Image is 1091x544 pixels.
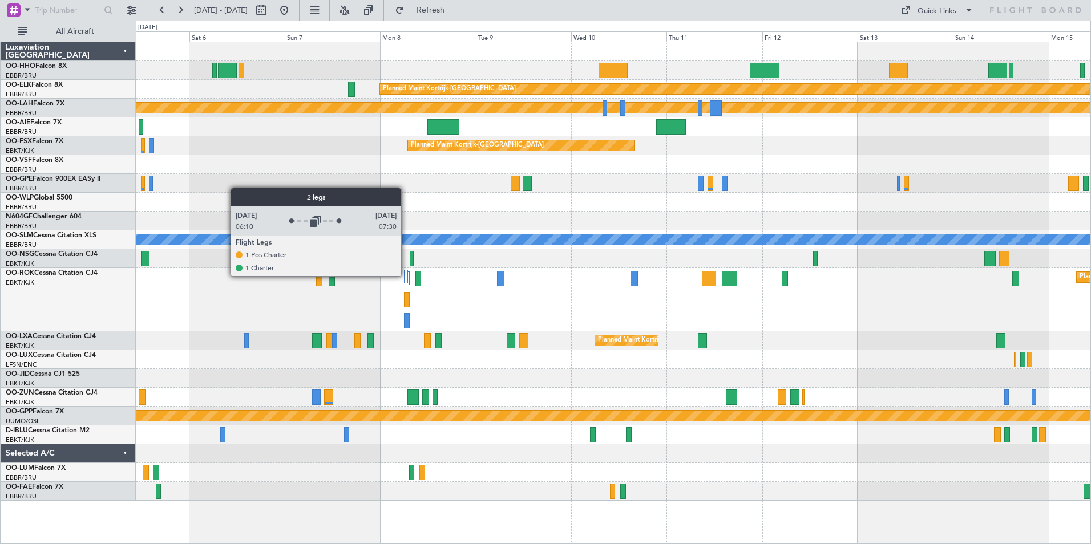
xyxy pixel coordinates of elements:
a: OO-WLPGlobal 5500 [6,194,72,201]
span: All Aircraft [30,27,120,35]
a: EBBR/BRU [6,128,37,136]
span: OO-SLM [6,232,33,239]
a: EBBR/BRU [6,165,37,174]
div: Sun 7 [285,31,380,42]
a: EBBR/BRU [6,203,37,212]
a: OO-GPEFalcon 900EX EASy II [6,176,100,182]
button: All Aircraft [13,22,124,40]
span: OO-LUM [6,465,34,472]
a: OO-FSXFalcon 7X [6,138,63,145]
input: Trip Number [35,2,100,19]
a: EBBR/BRU [6,473,37,482]
span: OO-FAE [6,484,32,490]
span: OO-GPE [6,176,33,182]
span: OO-HHO [6,63,35,70]
a: OO-NSGCessna Citation CJ4 [6,251,98,258]
a: EBBR/BRU [6,109,37,117]
a: EBKT/KJK [6,379,34,388]
span: OO-GPP [6,408,33,415]
a: LFSN/ENC [6,360,37,369]
div: Fri 12 [762,31,858,42]
div: Mon 8 [380,31,475,42]
span: OO-ROK [6,270,34,277]
span: OO-LUX [6,352,33,359]
a: N604GFChallenger 604 [6,213,82,220]
a: EBBR/BRU [6,492,37,501]
a: OO-LAHFalcon 7X [6,100,64,107]
a: OO-GPPFalcon 7X [6,408,64,415]
a: OO-JIDCessna CJ1 525 [6,371,80,377]
div: Sun 14 [953,31,1048,42]
div: Sat 6 [189,31,285,42]
a: OO-SLMCessna Citation XLS [6,232,96,239]
a: EBKT/KJK [6,278,34,287]
a: EBKT/KJK [6,436,34,444]
a: EBBR/BRU [6,71,37,80]
span: OO-NSG [6,251,34,258]
a: OO-VSFFalcon 8X [6,157,63,164]
div: Tue 9 [476,31,571,42]
a: UUMO/OSF [6,417,40,425]
span: OO-ZUN [6,389,34,396]
span: Refresh [407,6,455,14]
div: Quick Links [918,6,956,17]
a: OO-LUXCessna Citation CJ4 [6,352,96,359]
button: Refresh [390,1,458,19]
div: Planned Maint Kortrijk-[GEOGRAPHIC_DATA] [598,332,731,349]
a: EBKT/KJK [6,342,34,350]
a: EBKT/KJK [6,147,34,155]
a: OO-FAEFalcon 7X [6,484,63,490]
a: OO-HHOFalcon 8X [6,63,67,70]
div: Sat 13 [858,31,953,42]
div: [DATE] [138,23,157,33]
span: OO-LAH [6,100,33,107]
a: EBKT/KJK [6,259,34,268]
span: D-IBLU [6,427,28,434]
a: OO-LXACessna Citation CJ4 [6,333,96,340]
a: OO-ROKCessna Citation CJ4 [6,270,98,277]
span: OO-WLP [6,194,34,201]
a: OO-AIEFalcon 7X [6,119,62,126]
span: OO-JID [6,371,30,377]
span: OO-FSX [6,138,32,145]
a: EBKT/KJK [6,398,34,407]
div: Planned Maint Kortrijk-[GEOGRAPHIC_DATA] [383,80,516,98]
a: EBBR/BRU [6,184,37,193]
a: OO-ZUNCessna Citation CJ4 [6,389,98,396]
span: OO-LXA [6,333,33,340]
div: Fri 5 [94,31,189,42]
span: OO-VSF [6,157,32,164]
div: Wed 10 [571,31,666,42]
a: OO-LUMFalcon 7X [6,465,66,472]
a: EBBR/BRU [6,241,37,249]
div: Planned Maint Kortrijk-[GEOGRAPHIC_DATA] [411,137,544,154]
span: OO-ELK [6,82,31,88]
button: Quick Links [895,1,979,19]
a: OO-ELKFalcon 8X [6,82,63,88]
a: EBBR/BRU [6,90,37,99]
span: OO-AIE [6,119,30,126]
a: EBBR/BRU [6,222,37,230]
span: [DATE] - [DATE] [194,5,248,15]
a: D-IBLUCessna Citation M2 [6,427,90,434]
div: Thu 11 [666,31,762,42]
span: N604GF [6,213,33,220]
